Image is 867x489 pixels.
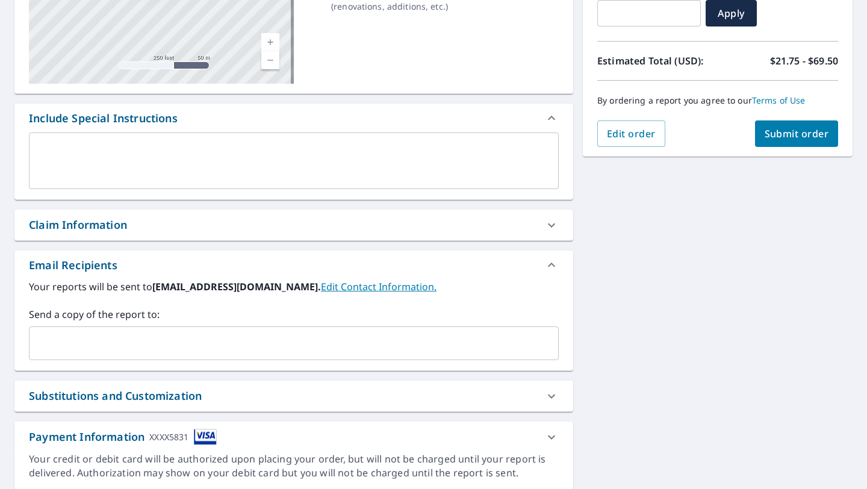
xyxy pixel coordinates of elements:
div: Payment Information [29,429,217,445]
a: Current Level 17, Zoom In [261,33,279,51]
div: Your credit or debit card will be authorized upon placing your order, but will not be charged unt... [29,452,559,480]
img: cardImage [194,429,217,445]
p: By ordering a report you agree to our [597,95,838,106]
div: Include Special Instructions [29,110,178,126]
div: Claim Information [14,210,573,240]
span: Edit order [607,127,656,140]
button: Submit order [755,120,839,147]
div: Substitutions and Customization [29,388,202,404]
span: Apply [715,7,747,20]
p: Estimated Total (USD): [597,54,718,68]
div: Substitutions and Customization [14,381,573,411]
a: Terms of Use [752,95,806,106]
button: Edit order [597,120,665,147]
div: Email Recipients [29,257,117,273]
a: EditContactInfo [321,280,437,293]
a: Current Level 17, Zoom Out [261,51,279,69]
b: [EMAIL_ADDRESS][DOMAIN_NAME]. [152,280,321,293]
div: Claim Information [29,217,127,233]
div: Email Recipients [14,251,573,279]
label: Send a copy of the report to: [29,307,559,322]
span: Submit order [765,127,829,140]
p: $21.75 - $69.50 [770,54,838,68]
div: Payment InformationXXXX5831cardImage [14,422,573,452]
div: XXXX5831 [149,429,188,445]
label: Your reports will be sent to [29,279,559,294]
div: Include Special Instructions [14,104,573,132]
